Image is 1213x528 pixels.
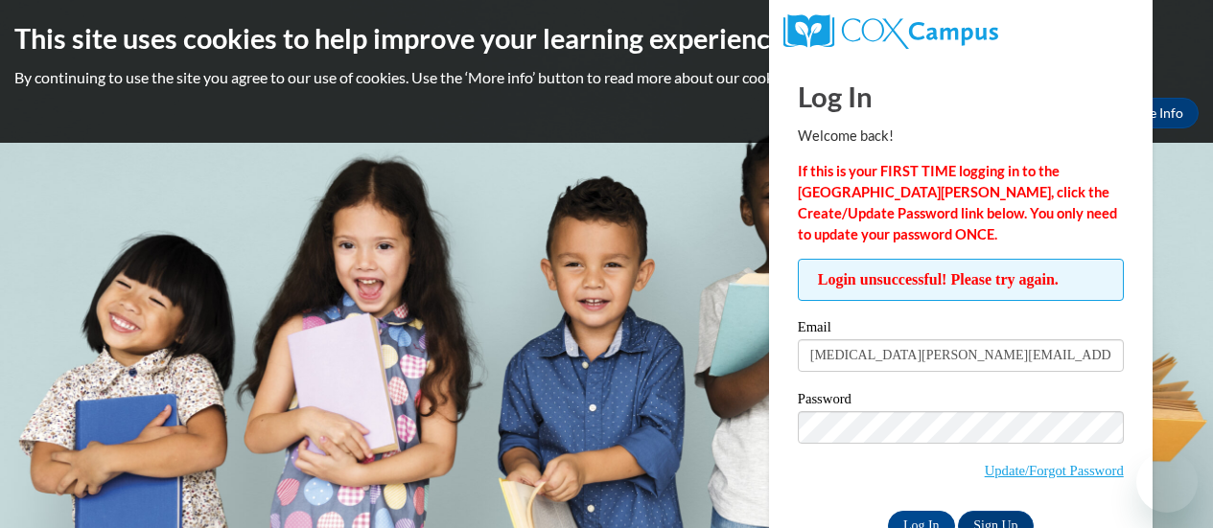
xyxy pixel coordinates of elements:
[798,77,1124,116] h1: Log In
[1136,451,1198,513] iframe: Button to launch messaging window
[14,19,1199,57] h2: This site uses cookies to help improve your learning experience.
[985,463,1124,478] a: Update/Forgot Password
[798,163,1117,242] strong: If this is your FIRST TIME logging in to the [GEOGRAPHIC_DATA][PERSON_NAME], click the Create/Upd...
[1108,98,1199,128] a: More Info
[14,67,1199,88] p: By continuing to use the site you agree to our use of cookies. Use the ‘More info’ button to read...
[798,320,1124,339] label: Email
[798,392,1124,411] label: Password
[798,259,1124,301] span: Login unsuccessful! Please try again.
[783,14,998,49] img: COX Campus
[798,126,1124,147] p: Welcome back!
